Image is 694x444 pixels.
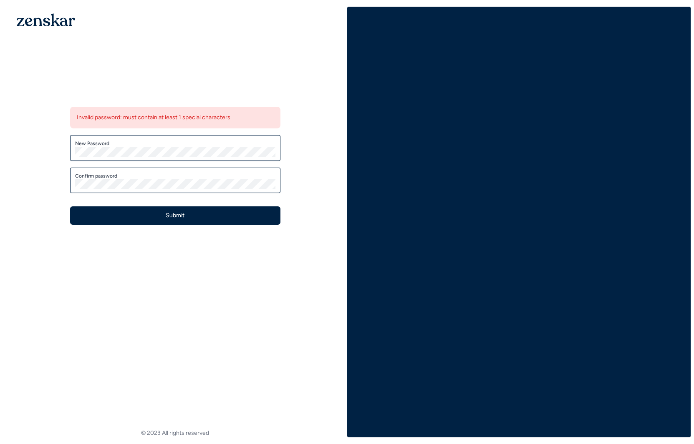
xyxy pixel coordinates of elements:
[75,173,275,179] label: Confirm password
[75,140,275,147] label: New Password
[3,429,347,437] footer: © 2023 All rights reserved
[70,206,280,225] button: Submit
[70,107,280,128] div: Invalid password: must contain at least 1 special characters.
[17,13,75,26] img: 1OGAJ2xQqyY4LXKgY66KYq0eOWRCkrZdAb3gUhuVAqdWPZE9SRJmCz+oDMSn4zDLXe31Ii730ItAGKgCKgCCgCikA4Av8PJUP...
